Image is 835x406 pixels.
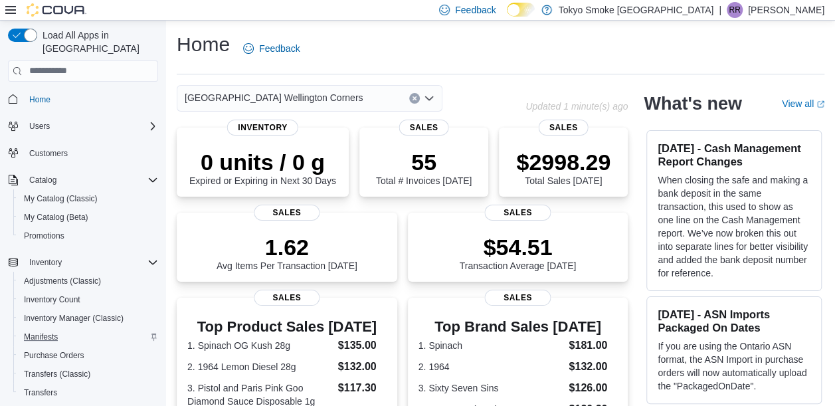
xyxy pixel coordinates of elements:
span: Sales [254,205,320,221]
dd: $126.00 [569,380,617,396]
button: Transfers (Classic) [13,365,163,383]
a: Feedback [238,35,305,62]
span: My Catalog (Classic) [24,193,98,204]
span: My Catalog (Classic) [19,191,158,207]
span: Feedback [259,42,300,55]
p: | [719,2,721,18]
span: Promotions [19,228,158,244]
button: Home [3,90,163,109]
p: $54.51 [460,234,577,260]
span: Inventory Manager (Classic) [24,313,124,324]
h3: Top Product Sales [DATE] [187,319,387,335]
input: Dark Mode [507,3,535,17]
p: Updated 1 minute(s) ago [525,101,628,112]
a: Home [24,92,56,108]
button: Users [24,118,55,134]
span: Sales [485,205,551,221]
span: Catalog [29,175,56,185]
dd: $181.00 [569,338,617,354]
svg: External link [816,100,824,108]
h2: What's new [644,93,741,114]
button: My Catalog (Beta) [13,208,163,227]
span: Inventory Count [24,294,80,305]
span: Manifests [24,332,58,342]
a: Transfers (Classic) [19,366,96,382]
span: Home [24,91,158,108]
span: Catalog [24,172,158,188]
button: Catalog [24,172,62,188]
a: View allExternal link [782,98,824,109]
a: Adjustments (Classic) [19,273,106,289]
span: Customers [24,145,158,161]
h1: Home [177,31,230,58]
a: Inventory Count [19,292,86,308]
span: My Catalog (Beta) [19,209,158,225]
a: Inventory Manager (Classic) [19,310,129,326]
span: Feedback [455,3,496,17]
p: [PERSON_NAME] [748,2,824,18]
span: Inventory [227,120,298,136]
button: Adjustments (Classic) [13,272,163,290]
dt: 1. Spinach [418,339,564,352]
span: Inventory [29,257,62,268]
span: RR [729,2,740,18]
span: Home [29,94,50,105]
dt: 1. Spinach OG Kush 28g [187,339,333,352]
p: 1.62 [217,234,357,260]
button: Inventory Manager (Classic) [13,309,163,328]
h3: [DATE] - Cash Management Report Changes [658,142,810,168]
a: My Catalog (Beta) [19,209,94,225]
h3: [DATE] - ASN Imports Packaged On Dates [658,308,810,334]
dd: $132.00 [338,359,387,375]
p: When closing the safe and making a bank deposit in the same transaction, this used to show as one... [658,173,810,280]
p: If you are using the Ontario ASN format, the ASN Import in purchase orders will now automatically... [658,340,810,393]
button: Inventory [3,253,163,272]
p: Tokyo Smoke [GEOGRAPHIC_DATA] [559,2,714,18]
h3: Top Brand Sales [DATE] [418,319,618,335]
span: Transfers (Classic) [19,366,158,382]
span: Sales [539,120,589,136]
span: Inventory Manager (Classic) [19,310,158,326]
span: Transfers (Classic) [24,369,90,379]
button: Transfers [13,383,163,402]
a: Purchase Orders [19,348,90,363]
a: Customers [24,146,73,161]
button: Clear input [409,93,420,104]
div: Transaction Average [DATE] [460,234,577,271]
button: Users [3,117,163,136]
button: Customers [3,144,163,163]
span: Users [29,121,50,132]
span: Inventory [24,254,158,270]
p: 55 [376,149,472,175]
span: Users [24,118,158,134]
dt: 2. 1964 [418,360,564,373]
span: Adjustments (Classic) [24,276,101,286]
div: Avg Items Per Transaction [DATE] [217,234,357,271]
span: Promotions [24,231,64,241]
dd: $135.00 [338,338,387,354]
button: Inventory [24,254,67,270]
span: Purchase Orders [19,348,158,363]
button: Open list of options [424,93,434,104]
p: $2998.29 [516,149,610,175]
span: Sales [485,290,551,306]
a: Promotions [19,228,70,244]
button: Manifests [13,328,163,346]
span: Inventory Count [19,292,158,308]
span: Purchase Orders [24,350,84,361]
dt: 2. 1964 Lemon Diesel 28g [187,360,333,373]
dd: $117.30 [338,380,387,396]
span: Sales [399,120,449,136]
span: Transfers [19,385,158,401]
span: My Catalog (Beta) [24,212,88,223]
a: My Catalog (Classic) [19,191,103,207]
div: Total Sales [DATE] [516,149,610,186]
a: Manifests [19,329,63,345]
span: Load All Apps in [GEOGRAPHIC_DATA] [37,29,158,55]
div: Ryan Ridsdale [727,2,743,18]
button: Promotions [13,227,163,245]
dd: $132.00 [569,359,617,375]
span: Adjustments (Classic) [19,273,158,289]
button: My Catalog (Classic) [13,189,163,208]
